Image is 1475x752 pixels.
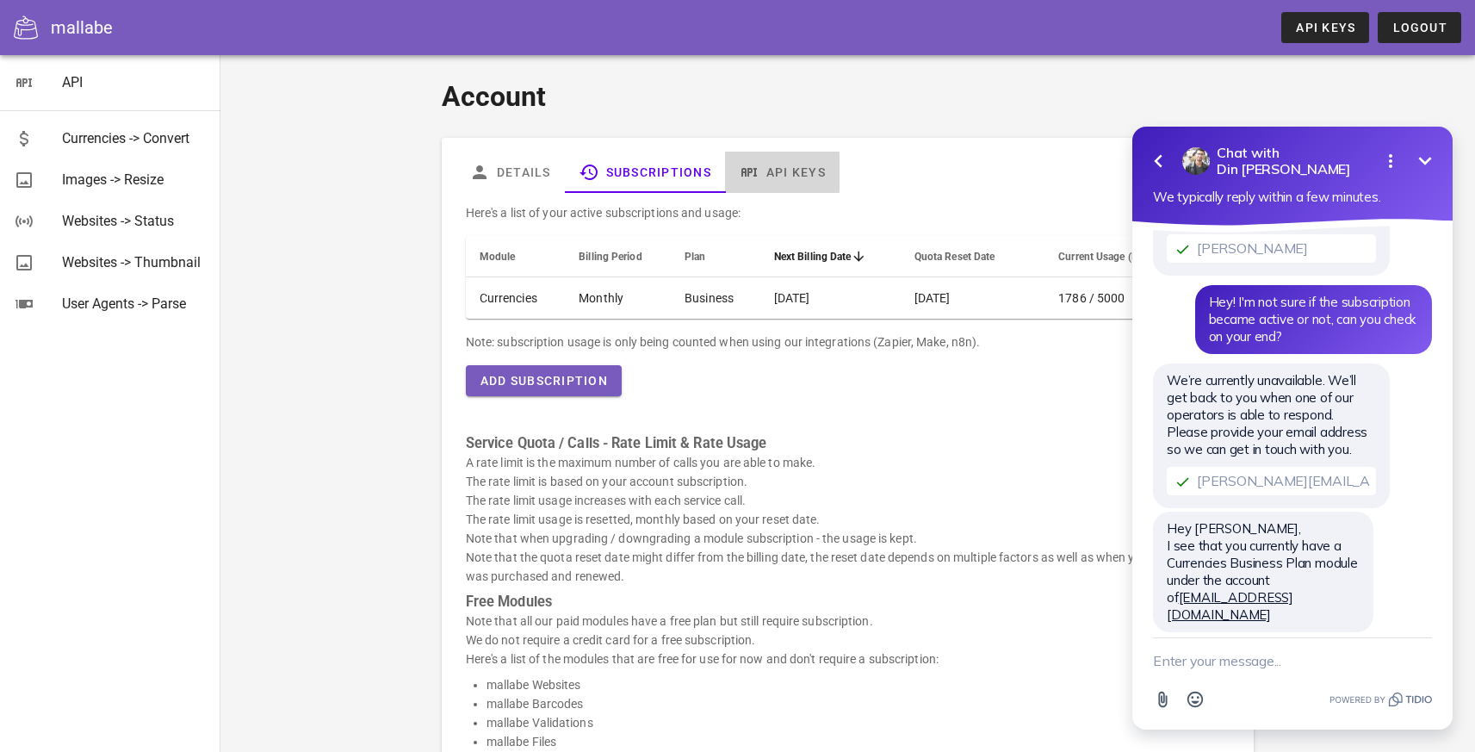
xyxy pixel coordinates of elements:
a: Subscriptions [565,152,725,193]
div: User Agents -> Parse [62,295,207,312]
td: Monthly [565,277,671,319]
p: Note that all our paid modules have a free plan but still require subscription. We do not require... [466,612,1230,668]
span: Module [480,251,516,263]
h3: Free Modules [466,593,1230,612]
th: Plan [671,236,760,277]
div: Images -> Resize [62,171,207,188]
div: Currencies -> Convert [62,130,207,146]
span: Current Usage (Monthly) [1058,251,1174,263]
span: Add Subscription [480,374,608,388]
span: Next Billing Date [774,251,852,263]
div: mallabe [51,15,113,40]
span: 1786 / 5000 [1058,291,1125,305]
button: Logout [1378,12,1461,43]
p: A rate limit is the maximum number of calls you are able to make. The rate limit is based on your... [466,453,1230,586]
iframe: Tidio Chat [1110,109,1475,752]
span: Plan [685,251,705,263]
h3: Service Quota / Calls - Rate Limit & Rate Usage [466,434,1230,453]
h1: Account [442,76,1254,117]
a: Details [456,152,565,193]
td: Business [671,277,760,319]
td: [DATE] [901,277,1045,319]
th: Module [466,236,565,277]
div: Note: subscription usage is only being counted when using our integrations (Zapier, Make, n8n). [466,332,1230,351]
li: mallabe Validations [487,713,1230,732]
span: Billing Period [579,251,641,263]
th: Quota Reset Date: Not sorted. Activate to sort ascending. [901,236,1045,277]
button: Add Subscription [466,365,622,396]
div: Websites -> Status [62,213,207,229]
span: Logout [1391,21,1447,34]
span: Quota Reset Date [914,251,995,263]
span: API Keys [1295,21,1355,34]
div: API [62,74,207,90]
th: Next Billing Date: Sorted descending. Activate to remove sorting. [760,236,901,277]
a: API Keys [725,152,840,193]
li: mallabe Websites [487,675,1230,694]
p: Here's a list of your active subscriptions and usage: [466,203,1230,222]
td: [DATE] [760,277,901,319]
a: API Keys [1281,12,1369,43]
div: Websites -> Thumbnail [62,254,207,270]
li: mallabe Barcodes [487,694,1230,713]
li: mallabe Files [487,732,1230,751]
th: Billing Period [565,236,671,277]
td: Currencies [466,277,565,319]
th: Current Usage (Monthly): Not sorted. Activate to sort ascending. [1044,236,1230,277]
